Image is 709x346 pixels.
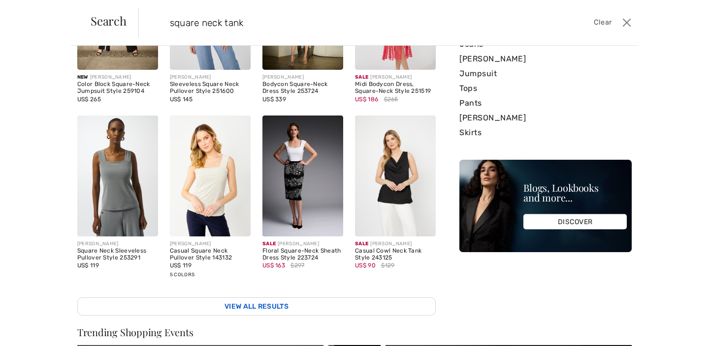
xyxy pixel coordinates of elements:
span: US$ 186 [355,96,378,103]
a: Jumpsuit [459,66,632,81]
div: Casual Square Neck Pullover Style 143132 [170,248,251,261]
input: TYPE TO SEARCH [162,8,505,37]
span: $297 [290,261,304,270]
a: Tops [459,81,632,96]
img: Square Neck Sleeveless Pullover Style 253291. Grey melange [77,115,158,236]
span: $129 [381,261,394,270]
img: Casual Cowl Neck Tank Style 243125. Black [355,115,436,236]
img: Floral Square-Neck Sheath Dress Style 223724. Black/Vanilla [262,115,343,236]
div: [PERSON_NAME] [355,240,436,248]
span: US$ 119 [77,262,99,269]
div: [PERSON_NAME] [77,240,158,248]
span: Sale [355,74,368,80]
span: $265 [384,95,398,104]
div: [PERSON_NAME] [262,74,343,81]
div: Color Block Square-Neck Jumpsuit Style 259104 [77,81,158,95]
span: Sale [355,241,368,247]
div: Trending Shopping Events [77,327,632,337]
span: Search [91,15,127,27]
div: Square Neck Sleeveless Pullover Style 253291 [77,248,158,261]
div: Sleeveless Square Neck Pullover Style 251600 [170,81,251,95]
div: Floral Square-Neck Sheath Dress Style 223724 [262,248,343,261]
a: View All Results [77,297,436,316]
button: Close [619,15,634,30]
span: Help [23,7,43,16]
span: Sale [262,241,276,247]
span: Clear [594,17,612,28]
div: [PERSON_NAME] [355,74,436,81]
div: Bodycon Square-Neck Dress Style 253724 [262,81,343,95]
img: Blogs, Lookbooks and more... [459,160,632,252]
span: US$ 119 [170,262,192,269]
span: US$ 265 [77,96,101,103]
div: [PERSON_NAME] [262,240,343,248]
a: [PERSON_NAME] [459,52,632,66]
div: Casual Cowl Neck Tank Style 243125 [355,248,436,261]
img: Casual Square Neck Pullover Style 143132. Vanilla [170,115,251,236]
div: [PERSON_NAME] [170,74,251,81]
span: US$ 163 [262,262,285,269]
a: Skirts [459,125,632,140]
div: Midi Bodycon Dress, Square-Neck Style 251519 [355,81,436,95]
span: New [77,74,88,80]
div: Blogs, Lookbooks and more... [523,183,627,202]
div: [PERSON_NAME] [77,74,158,81]
span: US$ 145 [170,96,193,103]
div: DISCOVER [523,214,627,230]
span: US$ 339 [262,96,286,103]
span: 5 Colors [170,272,194,278]
a: [PERSON_NAME] [459,111,632,125]
span: US$ 90 [355,262,376,269]
a: Pants [459,96,632,111]
div: [PERSON_NAME] [170,240,251,248]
